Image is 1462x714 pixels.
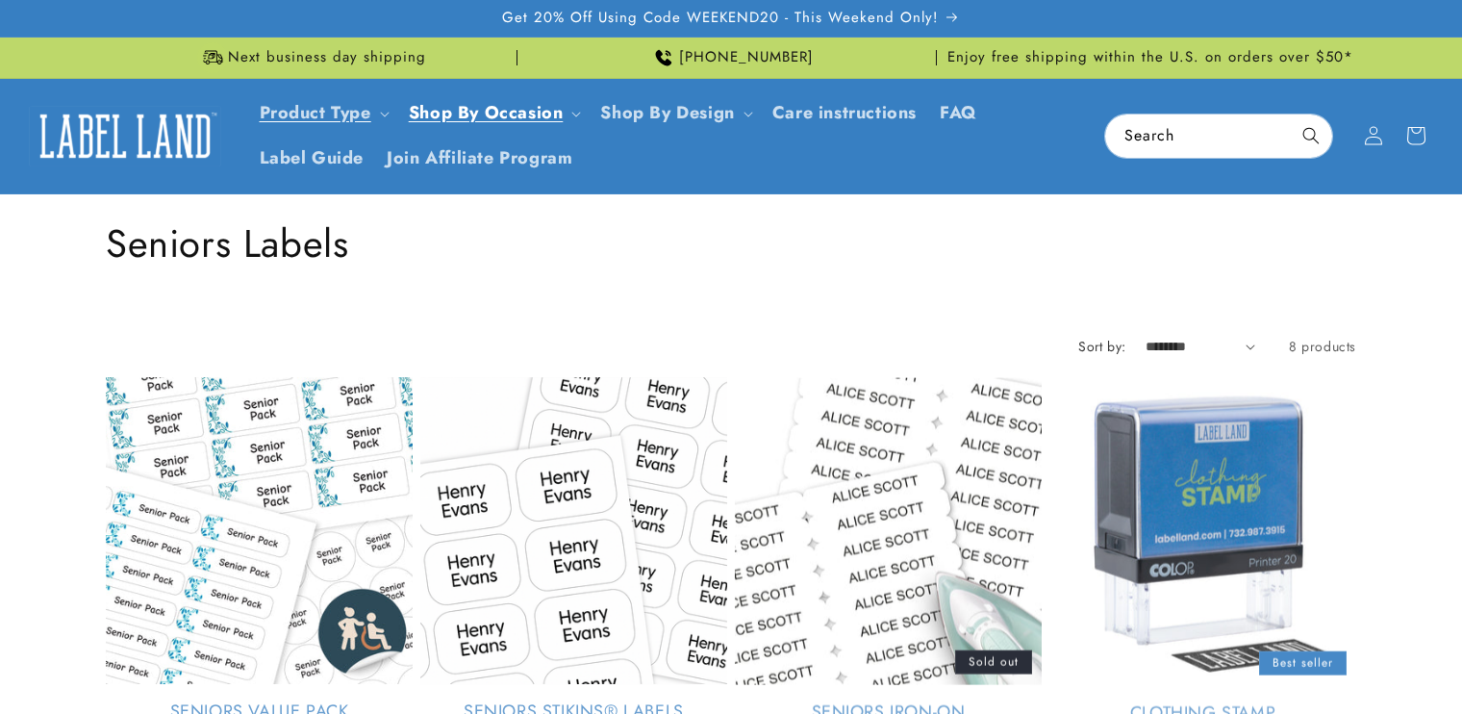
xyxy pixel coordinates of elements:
[248,90,397,136] summary: Product Type
[947,48,1353,67] span: Enjoy free shipping within the U.S. on orders over $50*
[375,136,584,181] a: Join Affiliate Program
[589,90,760,136] summary: Shop By Design
[600,100,734,125] a: Shop By Design
[106,218,1356,268] h1: Seniors Labels
[260,100,371,125] a: Product Type
[1058,624,1443,695] iframe: Gorgias Floating Chat
[940,102,977,124] span: FAQ
[945,38,1356,78] div: Announcement
[679,48,814,67] span: [PHONE_NUMBER]
[106,38,517,78] div: Announcement
[502,9,939,28] span: Get 20% Off Using Code WEEKEND20 - This Weekend Only!
[29,106,221,166] img: Label Land
[387,147,572,169] span: Join Affiliate Program
[397,90,590,136] summary: Shop By Occasion
[260,147,365,169] span: Label Guide
[1290,115,1332,157] button: Search
[248,136,376,181] a: Label Guide
[409,102,564,124] span: Shop By Occasion
[22,99,229,173] a: Label Land
[1289,337,1356,356] span: 8 products
[761,90,928,136] a: Care instructions
[928,90,989,136] a: FAQ
[525,38,937,78] div: Announcement
[228,48,426,67] span: Next business day shipping
[1078,337,1125,356] label: Sort by:
[772,102,917,124] span: Care instructions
